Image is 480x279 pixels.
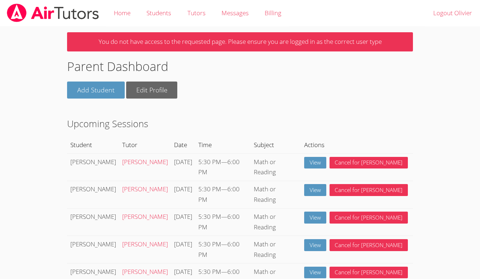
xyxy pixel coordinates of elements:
img: airtutors_banner-c4298cdbf04f3fff15de1276eac7730deb9818008684d7c2e4769d2f7ddbe033.png [6,4,100,22]
th: Tutor [119,137,171,153]
a: [PERSON_NAME] [122,212,168,221]
span: 5:30 PM [198,158,221,166]
span: 5:30 PM [198,185,221,193]
td: Math or Reading [251,153,301,181]
a: [PERSON_NAME] [122,240,168,248]
th: Subject [251,137,301,153]
div: — [198,157,248,178]
h1: Parent Dashboard [67,57,413,76]
a: [PERSON_NAME] [122,185,168,193]
th: Date [171,137,195,153]
td: Math or Reading [251,181,301,208]
div: — [198,212,248,233]
a: [PERSON_NAME] [122,267,168,276]
p: You do not have access to the requested page. Please ensure you are logged in as the correct user... [67,32,413,51]
h2: Upcoming Sessions [67,117,413,130]
td: [PERSON_NAME] [67,153,119,181]
a: View [304,212,326,224]
td: [PERSON_NAME] [67,181,119,208]
span: Messages [222,9,249,17]
div: [DATE] [174,157,192,167]
span: 6:00 PM [198,240,240,259]
div: [DATE] [174,212,192,222]
a: Add Student [67,82,125,99]
td: Math or Reading [251,208,301,236]
div: — [198,239,248,260]
div: [DATE] [174,239,192,250]
a: Edit Profile [126,82,178,99]
div: [DATE] [174,267,192,277]
button: Cancel for [PERSON_NAME] [330,212,408,224]
button: Cancel for [PERSON_NAME] [330,239,408,251]
a: View [304,184,326,196]
td: [PERSON_NAME] [67,208,119,236]
div: — [198,184,248,205]
button: Cancel for [PERSON_NAME] [330,184,408,196]
a: [PERSON_NAME] [122,158,168,166]
th: Actions [301,137,413,153]
a: View [304,239,326,251]
a: View [304,267,326,279]
th: Time [195,137,251,153]
button: Cancel for [PERSON_NAME] [330,157,408,169]
button: Cancel for [PERSON_NAME] [330,267,408,279]
span: 5:30 PM [198,240,221,248]
span: 5:30 PM [198,212,221,221]
span: 5:30 PM [198,267,221,276]
th: Student [67,137,119,153]
td: [PERSON_NAME] [67,236,119,263]
td: Math or Reading [251,236,301,263]
a: View [304,157,326,169]
div: [DATE] [174,184,192,195]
